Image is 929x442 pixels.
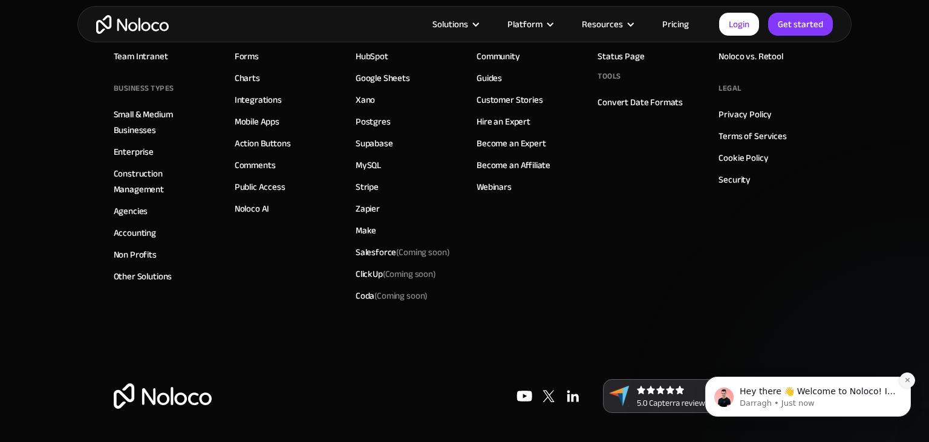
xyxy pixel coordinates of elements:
[477,114,530,129] a: Hire an Expert
[235,201,270,216] a: Noloco AI
[235,48,259,64] a: Forms
[719,128,786,144] a: Terms of Services
[114,225,157,241] a: Accounting
[114,106,210,138] a: Small & Medium Businesses
[235,70,260,86] a: Charts
[477,135,546,151] a: Become an Expert
[477,179,512,195] a: Webinars
[719,13,759,36] a: Login
[356,288,428,304] div: Coda
[53,85,209,97] p: Hey there 👋 Welcome to Noloco! If you have any questions, just reply to this message. [GEOGRAPHIC...
[719,79,742,97] div: Legal
[27,87,47,106] img: Profile image for Darragh
[492,16,567,32] div: Platform
[235,135,291,151] a: Action Buttons
[53,97,209,108] p: Message from Darragh, sent Just now
[356,179,379,195] a: Stripe
[114,247,157,262] a: Non Profits
[114,268,172,284] a: Other Solutions
[114,144,154,160] a: Enterprise
[356,135,393,151] a: Supabase
[719,106,772,122] a: Privacy Policy
[235,179,285,195] a: Public Access
[235,114,279,129] a: Mobile Apps
[356,244,450,260] div: Salesforce
[356,114,391,129] a: Postgres
[96,15,169,34] a: home
[719,172,751,187] a: Security
[356,157,381,173] a: MySQL
[477,92,543,108] a: Customer Stories
[114,203,148,219] a: Agencies
[114,48,168,64] a: Team Intranet
[212,72,228,88] button: Dismiss notification
[477,48,520,64] a: Community
[507,16,543,32] div: Platform
[719,48,783,64] a: Noloco vs. Retool
[598,94,683,110] a: Convert Date Formats
[417,16,492,32] div: Solutions
[356,70,410,86] a: Google Sheets
[356,266,436,282] div: ClickUp
[768,13,833,36] a: Get started
[383,265,436,282] span: (Coming soon)
[598,48,644,64] a: Status Page
[235,157,276,173] a: Comments
[567,16,647,32] div: Resources
[687,301,929,436] iframe: Intercom notifications message
[582,16,623,32] div: Resources
[356,48,388,64] a: HubSpot
[18,76,224,116] div: message notification from Darragh, Just now. Hey there 👋 Welcome to Noloco! If you have any quest...
[374,287,428,304] span: (Coming soon)
[598,67,621,85] div: Tools
[114,166,210,197] a: Construction Management
[356,201,380,216] a: Zapier
[356,223,376,238] a: Make
[477,157,550,173] a: Become an Affiliate
[432,16,468,32] div: Solutions
[356,92,375,108] a: Xano
[235,92,282,108] a: Integrations
[114,79,174,97] div: BUSINESS TYPES
[477,70,502,86] a: Guides
[647,16,704,32] a: Pricing
[396,244,449,261] span: (Coming soon)
[719,150,768,166] a: Cookie Policy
